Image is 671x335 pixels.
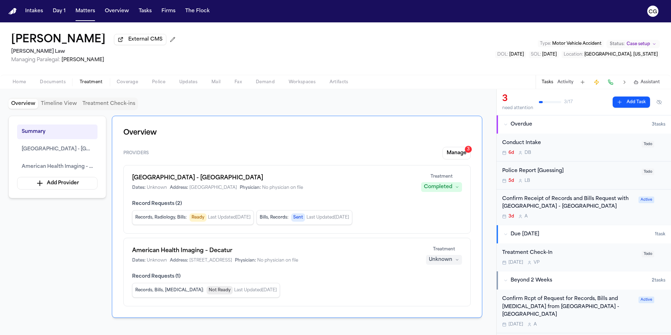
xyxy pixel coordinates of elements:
span: Treatment [80,79,103,85]
span: Record Requests ( 2 ) [132,200,462,207]
button: The Flock [182,5,212,17]
button: Edit Type: Motor Vehicle Accident [538,40,604,47]
span: Managing Paralegal: [11,57,60,63]
span: A [525,214,528,219]
span: Overdue [511,121,532,128]
button: Intakes [22,5,46,17]
button: Edit SOL: 2025-07-25 [529,51,559,58]
button: Edit matter name [11,34,106,46]
span: Dates: [132,185,145,191]
div: Open task: Police Report [Guessing] [497,162,671,190]
button: Beyond 2 Weeks2tasks [497,271,671,290]
span: Sent [291,213,305,222]
span: [GEOGRAPHIC_DATA], [US_STATE] [584,52,658,57]
div: Open task: Confirm Rcpt of Request for Records, Bills and Radiology from Piedmont Hospital - Faye... [497,290,671,333]
div: 3 [465,146,472,153]
div: Unknown [429,256,452,263]
h1: Overview [123,127,471,138]
h1: [PERSON_NAME] [11,34,106,46]
a: Home [8,8,17,15]
span: Last Updated [DATE] [234,287,277,293]
div: Open task: Treatment Check-In [497,243,671,271]
span: 3 task s [652,122,665,127]
span: 5d [508,178,514,184]
button: Hide completed tasks (⌘⇧H) [653,97,665,108]
span: External CMS [128,36,163,43]
span: [PERSON_NAME] [62,57,104,63]
span: DOL : [497,52,508,57]
button: American Health Imaging – Decatur [17,159,98,174]
span: Unknown [147,185,167,191]
button: Summary [17,124,98,139]
a: Matters [73,5,98,17]
span: Address: [170,258,188,263]
button: Day 1 [50,5,68,17]
button: Timeline View [38,99,80,109]
button: Add Task [578,77,587,87]
button: Unknown [426,255,462,265]
span: Due [DATE] [511,231,539,238]
span: Treatment [433,247,455,252]
span: Not Ready [207,286,233,294]
button: Add Provider [17,177,98,190]
span: Assistant [641,79,660,85]
span: D B [525,150,531,156]
button: Manage3 [442,147,471,159]
div: Confirm Rcpt of Request for Records, Bills and [MEDICAL_DATA] from [GEOGRAPHIC_DATA] - [GEOGRAPHI... [502,295,634,319]
button: Tasks [136,5,154,17]
span: Updates [179,79,197,85]
span: [DATE] [508,260,523,265]
div: Open task: Confirm Receipt of Records and Bills Request with Piedmont Hospital - Fayetteville [497,190,671,225]
span: Beyond 2 Weeks [511,277,552,284]
div: need attention [502,105,533,111]
div: Conduct Intake [502,139,637,147]
span: 2 task s [652,278,665,283]
span: Active [638,297,654,303]
span: Todo [642,169,654,175]
button: Add Task [613,97,650,108]
span: [GEOGRAPHIC_DATA] [189,185,237,191]
span: Status: [610,41,625,47]
span: Last Updated [DATE] [208,215,251,220]
span: Unknown [147,258,167,263]
button: Create Immediate Task [592,77,601,87]
span: Record Requests ( 1 ) [132,273,462,280]
button: Overview [102,5,132,17]
span: SOL : [531,52,541,57]
span: A [534,322,537,327]
div: Open task: Conduct Intake [497,134,671,162]
div: Confirm Receipt of Records and Bills Request with [GEOGRAPHIC_DATA] - [GEOGRAPHIC_DATA] [502,195,634,211]
button: Change status from Case setup [606,40,660,48]
span: Ready [189,213,207,222]
span: Records, Bills, [MEDICAL_DATA] : [135,287,204,293]
button: External CMS [114,34,166,45]
span: Case setup [627,41,650,47]
span: Home [13,79,26,85]
span: Fax [235,79,242,85]
div: Treatment Check-In [502,249,637,257]
button: Tasks [542,79,553,85]
h2: [PERSON_NAME] Law [11,48,178,56]
button: Treatment Check-ins [80,99,138,109]
span: Treatment [431,174,453,179]
span: 6d [508,150,514,156]
span: Demand [256,79,275,85]
span: Coverage [117,79,138,85]
span: Physician: [235,258,256,263]
span: 1 task [655,231,665,237]
span: No physician on file [262,185,303,191]
span: Dates: [132,258,145,263]
button: Overview [8,99,38,109]
h1: American Health Imaging – Decatur [132,247,417,255]
span: Police [152,79,165,85]
span: Records, Radiology, Bills : [135,215,187,220]
button: Edit DOL: 2025-07-25 [495,51,526,58]
span: Documents [40,79,66,85]
button: [GEOGRAPHIC_DATA] - [GEOGRAPHIC_DATA] [17,142,98,157]
button: Assistant [634,79,660,85]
